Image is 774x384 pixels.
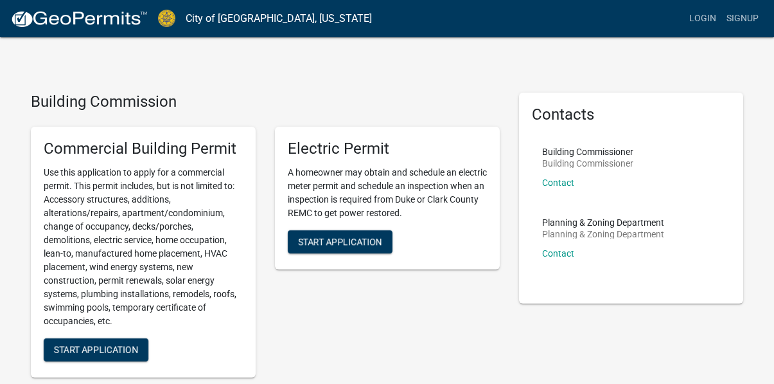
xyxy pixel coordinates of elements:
a: Contact [542,248,574,259]
img: City of Jeffersonville, Indiana [158,10,175,27]
a: Login [684,6,721,31]
span: Start Application [298,236,382,246]
p: Building Commissioner [542,159,633,168]
button: Start Application [288,230,392,253]
h4: Building Commission [31,93,500,111]
span: Start Application [54,344,138,354]
p: Building Commissioner [542,147,633,156]
button: Start Application [44,338,148,361]
a: Contact [542,178,574,188]
p: Use this application to apply for a commercial permit. This permit includes, but is not limited t... [44,166,243,328]
h5: Contacts [532,105,731,124]
a: City of [GEOGRAPHIC_DATA], [US_STATE] [186,8,372,30]
p: Planning & Zoning Department [542,230,664,239]
p: Planning & Zoning Department [542,218,664,227]
a: Signup [721,6,764,31]
p: A homeowner may obtain and schedule an electric meter permit and schedule an inspection when an i... [288,166,487,220]
h5: Commercial Building Permit [44,140,243,158]
h5: Electric Permit [288,140,487,158]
